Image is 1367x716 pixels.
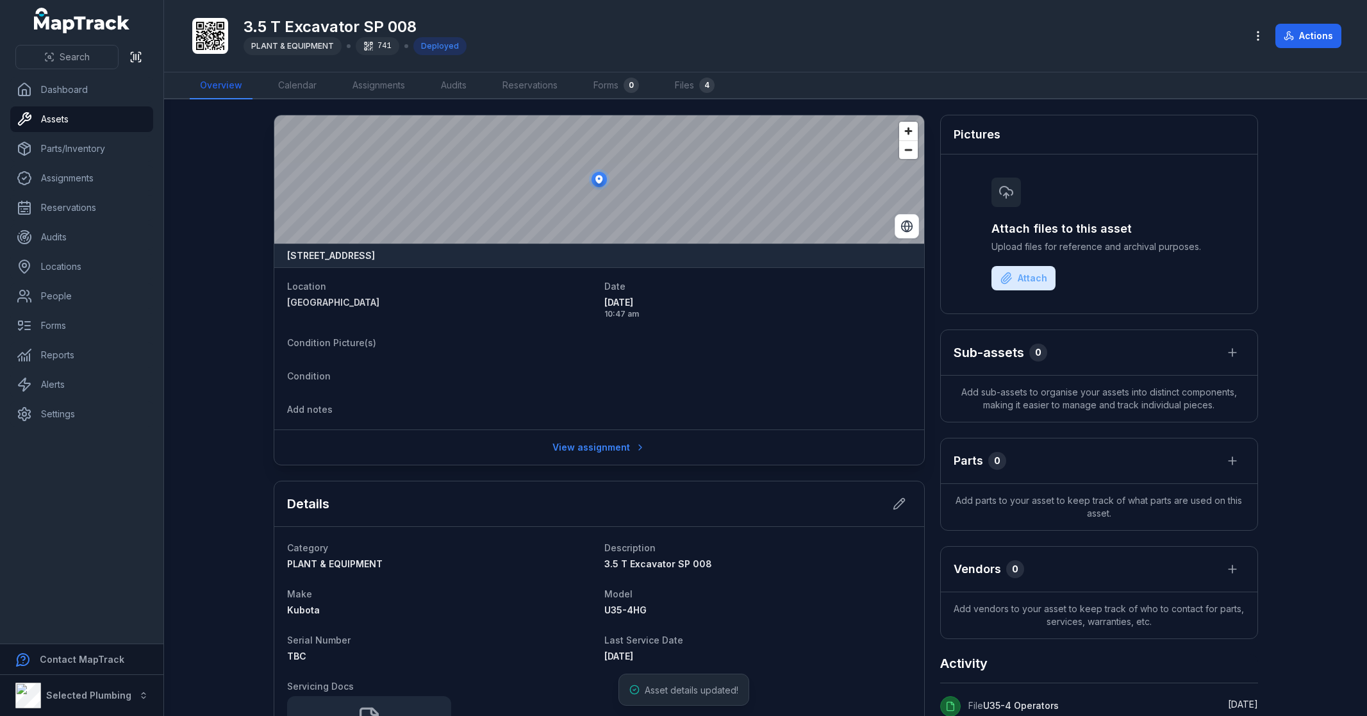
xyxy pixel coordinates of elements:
canvas: Map [274,115,924,244]
span: TBC [287,651,306,662]
div: 0 [1029,344,1047,362]
time: 1/26/2025, 12:00:00 AM [604,651,633,662]
h1: 3.5 T Excavator SP 008 [244,17,467,37]
a: Assignments [342,72,415,99]
h2: Sub-assets [954,344,1024,362]
span: Category [287,542,328,553]
a: Settings [10,401,153,427]
a: Assignments [10,165,153,191]
strong: [STREET_ADDRESS] [287,249,375,262]
span: Add sub-assets to organise your assets into distinct components, making it easier to manage and t... [941,376,1257,422]
span: Kubota [287,604,320,615]
h2: Activity [940,654,988,672]
span: [DATE] [604,296,911,309]
a: Dashboard [10,77,153,103]
span: 10:47 am [604,309,911,319]
a: Calendar [268,72,327,99]
a: View assignment [544,435,654,460]
a: [GEOGRAPHIC_DATA] [287,296,594,309]
div: 0 [988,452,1006,470]
span: Location [287,281,326,292]
div: 741 [356,37,399,55]
div: 0 [1006,560,1024,578]
span: 3.5 T Excavator SP 008 [604,558,712,569]
time: 9/18/2025, 8:29:48 AM [1228,699,1258,710]
button: Zoom in [899,122,918,140]
span: PLANT & EQUIPMENT [251,41,334,51]
span: [GEOGRAPHIC_DATA] [287,297,379,308]
a: Reservations [10,195,153,221]
span: Last Service Date [604,635,683,645]
a: MapTrack [34,8,130,33]
a: Audits [431,72,477,99]
span: Condition [287,370,331,381]
strong: Selected Plumbing [46,690,131,701]
a: Files4 [665,72,725,99]
a: Alerts [10,372,153,397]
div: Deployed [413,37,467,55]
span: Search [60,51,90,63]
a: Assets [10,106,153,132]
h3: Attach files to this asset [991,220,1207,238]
span: Serial Number [287,635,351,645]
a: Forms [10,313,153,338]
span: Add vendors to your asset to keep track of who to contact for parts, services, warranties, etc. [941,592,1257,638]
a: Reservations [492,72,568,99]
button: Actions [1275,24,1341,48]
span: Add parts to your asset to keep track of what parts are used on this asset. [941,484,1257,530]
span: PLANT & EQUIPMENT [287,558,383,569]
a: Overview [190,72,253,99]
a: Parts/Inventory [10,136,153,162]
span: Make [287,588,312,599]
span: Servicing Docs [287,681,354,692]
div: 4 [699,78,715,93]
span: Add notes [287,404,333,415]
a: Reports [10,342,153,368]
h2: Details [287,495,329,513]
div: 0 [624,78,639,93]
span: Condition Picture(s) [287,337,376,348]
button: Zoom out [899,140,918,159]
a: People [10,283,153,309]
h3: Parts [954,452,983,470]
button: Attach [991,266,1056,290]
span: Model [604,588,633,599]
span: Asset details updated! [645,685,738,695]
span: [DATE] [1228,699,1258,710]
button: Switch to Satellite View [895,214,919,238]
a: Audits [10,224,153,250]
a: Forms0 [583,72,649,99]
time: 8/28/2025, 10:47:35 AM [604,296,911,319]
span: Date [604,281,626,292]
h3: Pictures [954,126,1000,144]
h3: Vendors [954,560,1001,578]
button: Search [15,45,119,69]
span: U35-4HG [604,604,647,615]
span: [DATE] [604,651,633,662]
a: Locations [10,254,153,279]
span: Description [604,542,656,553]
span: Upload files for reference and archival purposes. [991,240,1207,253]
strong: Contact MapTrack [40,654,124,665]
